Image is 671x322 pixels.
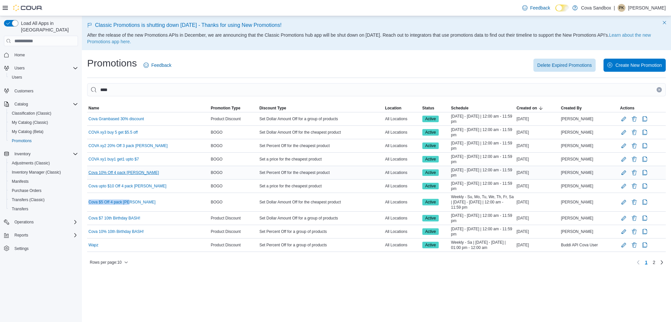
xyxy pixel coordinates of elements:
button: Users [7,73,81,82]
button: Reports [1,231,81,240]
span: Active [425,156,436,162]
button: Delete Promotion [630,142,638,150]
button: Clone Promotion [641,155,649,163]
a: Transfers [9,205,31,213]
button: Previous page [634,258,642,266]
span: My Catalog (Classic) [12,120,48,125]
span: All Locations [385,242,407,248]
span: Promotion Type [211,105,240,111]
button: Edit Promotion [620,115,628,123]
span: Catalog [14,102,28,107]
span: Actions [620,105,634,111]
span: Users [12,75,22,80]
span: BOGO [211,130,222,135]
span: My Catalog (Classic) [9,119,78,126]
button: Status [421,104,450,112]
a: COVA xy3 buy 5 get $5.5 off [88,130,138,135]
button: Clone Promotion [641,169,649,177]
span: BOGO [211,183,222,189]
div: [DATE] [515,128,560,136]
ul: Pagination for table: [642,257,658,268]
button: Page 1 of 2 [642,257,650,268]
button: Inventory [12,150,33,158]
a: Purchase Orders [9,187,44,195]
span: Active [422,199,439,205]
span: Reports [14,233,28,238]
span: Weekly - Sa | [DATE] - [DATE] | 01:00 pm - 12:00 am [451,240,514,250]
button: My Catalog (Classic) [7,118,81,127]
button: Create New Promotion [604,59,666,72]
button: My Catalog (Beta) [7,127,81,136]
button: Discount Type [258,104,384,112]
div: [DATE] [515,198,560,206]
button: Delete Promotion [630,214,638,222]
a: My Catalog (Beta) [9,128,46,136]
button: Edit Promotion [620,142,628,150]
span: Users [14,66,25,71]
div: [DATE] [515,228,560,236]
button: Clone Promotion [641,214,649,222]
span: Inventory Manager (Classic) [12,170,61,175]
span: 1 [645,259,647,266]
a: COVA xy2 20% Off 3 pack [PERSON_NAME] [88,143,168,148]
span: [PERSON_NAME] [561,183,593,189]
div: [DATE] [515,142,560,150]
span: Users [12,64,78,72]
span: BOGO [211,143,222,148]
a: Cova Grambased 30% discount [88,116,144,122]
button: Delete Promotion [630,241,638,249]
a: Cova 10% Off 4 pack [PERSON_NAME] [88,170,159,175]
button: Delete Expired Promotions [533,59,596,72]
a: Classification (Classic) [9,109,54,117]
span: Product Discount [211,242,240,248]
span: Active [422,215,439,221]
a: Feedback [141,59,174,72]
button: Location [384,104,421,112]
button: Schedule [450,104,515,112]
button: Created on [515,104,560,112]
p: Classic Promotions is shutting down [DATE] - Thanks for using New Promotions! [87,21,666,29]
div: Set Percent Off for a group of products [258,241,384,249]
div: [DATE] [515,155,560,163]
span: Created on [516,105,537,111]
button: Clone Promotion [641,198,649,206]
button: Edit Promotion [620,182,628,190]
p: After the release of the new Promotions APIs in December, we are announcing that the Classic Prom... [87,32,666,45]
span: My Catalog (Beta) [12,129,44,134]
span: Rows per page : 10 [90,260,122,265]
a: Learn about the new Promotions app here. [87,32,651,44]
span: Manifests [12,179,29,184]
span: All Locations [385,229,407,234]
span: Feedback [151,62,171,68]
button: Delete Promotion [630,182,638,190]
button: Users [12,64,27,72]
span: [DATE] - [DATE] | 12:00 am - 11:59 pm [451,141,514,151]
a: Cova 10% 10th Birthday BASH! [88,229,144,234]
span: All Locations [385,116,407,122]
a: Cova $7 10th Birthday BASH! [88,216,140,221]
a: Wapz [88,242,98,248]
span: Customers [12,86,78,95]
span: [DATE] - [DATE] | 12:00 am - 11:59 pm [451,154,514,164]
div: Set Dollar Amount Off for the cheapest product [258,128,384,136]
a: Settings [12,245,31,253]
button: Edit Promotion [620,128,628,136]
a: Cova $5 Off 4 pack [PERSON_NAME] [88,199,156,205]
div: Set Percent Off for a group of products [258,228,384,236]
p: [PERSON_NAME] [628,4,666,12]
span: My Catalog (Beta) [9,128,78,136]
span: [DATE] - [DATE] | 12:00 am - 11:59 pm [451,127,514,138]
span: Delete Expired Promotions [537,62,592,68]
span: Dark Mode [555,11,556,12]
span: Users [9,73,78,81]
a: Manifests [9,178,31,185]
span: [PERSON_NAME] [561,199,593,205]
a: COVA xy1 buy1 get1 upto $7 [88,157,139,162]
button: Clone Promotion [641,128,649,136]
button: Delete Promotion [630,128,638,136]
a: Page 2 of 2 [650,257,658,268]
span: All Locations [385,199,407,205]
span: Home [14,52,25,58]
span: Active [422,116,439,122]
span: [DATE] - [DATE] | 12:00 am - 11:59 pm [451,226,514,237]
